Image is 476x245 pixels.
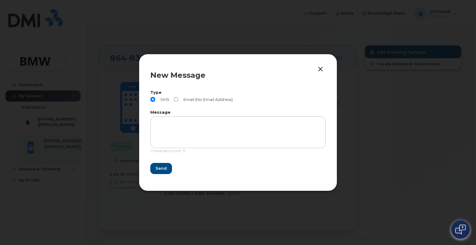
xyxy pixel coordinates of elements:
[150,148,326,157] div: Characters count: 0
[174,97,178,102] input: Email (No Email Address)
[158,97,170,102] span: SMS
[150,111,326,115] label: Message
[150,97,155,102] input: SMS
[156,165,167,171] span: Send
[181,97,233,102] span: Email (No Email Address)
[150,163,172,174] button: Send
[150,91,326,95] label: Type
[150,72,326,79] div: New Message
[455,225,466,234] img: Open chat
